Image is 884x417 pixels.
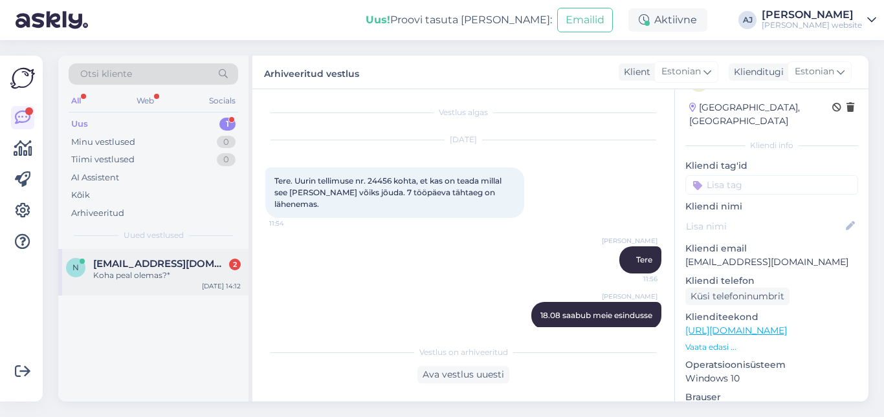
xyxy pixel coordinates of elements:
div: 0 [217,136,236,149]
div: 2 [229,259,241,270]
div: [PERSON_NAME] [762,10,862,20]
span: 11:56 [609,274,657,284]
a: [URL][DOMAIN_NAME] [685,325,787,336]
span: Uued vestlused [124,230,184,241]
div: Klient [619,65,650,79]
div: Uus [71,118,88,131]
span: [PERSON_NAME] [602,236,657,246]
a: [PERSON_NAME][PERSON_NAME] website [762,10,876,30]
button: Emailid [557,8,613,32]
div: All [69,92,83,109]
label: Arhiveeritud vestlus [264,63,359,81]
span: 18.08 saabub meie esindusse [540,310,652,320]
p: Operatsioonisüsteem [685,358,858,372]
div: [DATE] 14:12 [202,281,241,291]
div: Kõik [71,189,90,202]
div: Aktiivne [628,8,707,32]
div: Koha peal olemas?* [93,270,241,281]
span: Estonian [795,65,834,79]
input: Lisa tag [685,175,858,195]
div: [GEOGRAPHIC_DATA], [GEOGRAPHIC_DATA] [689,101,832,128]
p: Vaata edasi ... [685,341,858,353]
div: [PERSON_NAME] website [762,20,862,30]
p: Kliendi nimi [685,200,858,213]
div: 1 [219,118,236,131]
span: n [72,262,79,272]
div: Tiimi vestlused [71,153,135,166]
div: Arhiveeritud [71,207,124,220]
span: Tere. Uurin tellimuse nr. 24456 kohta, et kas on teada millal see [PERSON_NAME] võiks jõuda. 7 tö... [274,176,503,209]
p: Brauser [685,390,858,404]
div: AJ [738,11,757,29]
div: Ava vestlus uuesti [417,366,509,383]
p: Windows 10 [685,372,858,385]
div: Klienditugi [729,65,784,79]
span: Otsi kliente [80,67,132,81]
p: [EMAIL_ADDRESS][DOMAIN_NAME] [685,255,858,269]
div: Minu vestlused [71,136,135,149]
span: Vestlus on arhiveeritud [419,347,508,358]
div: [DATE] [265,134,661,145]
input: Lisa nimi [686,219,843,233]
div: Proovi tasuta [PERSON_NAME]: [366,12,552,28]
b: Uus! [366,14,390,26]
p: Klienditeekond [685,310,858,324]
span: Estonian [661,65,701,79]
img: Askly Logo [10,66,35,91]
span: 11:54 [269,219,318,228]
span: Tere [636,255,652,264]
div: Vestlus algas [265,107,661,118]
div: Küsi telefoninumbrit [685,288,790,305]
div: Kliendi info [685,140,858,151]
p: Kliendi tag'id [685,159,858,173]
div: 0 [217,153,236,166]
span: [PERSON_NAME] [602,292,657,301]
p: Kliendi email [685,242,858,255]
p: Kliendi telefon [685,274,858,288]
div: AI Assistent [71,171,119,184]
div: Socials [206,92,238,109]
div: Web [134,92,157,109]
span: nelsonmarwin26@gmail.com [93,258,228,270]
